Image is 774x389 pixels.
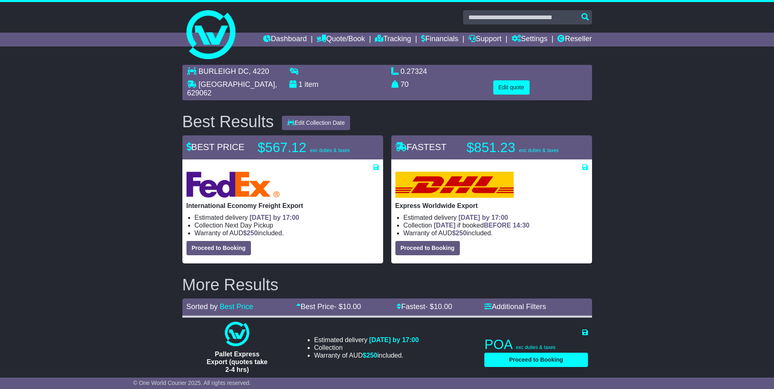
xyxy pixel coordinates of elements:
[404,221,588,229] li: Collection
[363,352,377,359] span: $
[512,33,548,46] a: Settings
[225,222,273,229] span: Next Day Pickup
[513,222,530,229] span: 14:30
[310,148,350,153] span: exc duties & taxes
[557,33,592,46] a: Reseller
[296,303,361,311] a: Best Price- $10.00
[395,202,588,210] p: Express Worldwide Export
[195,214,379,221] li: Estimated delivery
[452,230,467,236] span: $
[334,303,361,311] span: - $
[247,230,258,236] span: 250
[249,67,269,75] span: , 4220
[395,142,447,152] span: FASTEST
[404,214,588,221] li: Estimated delivery
[314,351,419,359] li: Warranty of AUD included.
[516,345,555,350] span: exc duties & taxes
[263,33,307,46] a: Dashboard
[314,344,419,351] li: Collection
[401,80,409,88] span: 70
[314,336,419,344] li: Estimated delivery
[484,222,511,229] span: BEFORE
[493,80,530,95] button: Edit quote
[397,303,452,311] a: Fastest- $10.00
[299,80,303,88] span: 1
[182,276,592,294] h2: More Results
[395,241,460,255] button: Proceed to Booking
[484,336,588,353] p: POA
[519,148,559,153] span: exc duties & taxes
[187,80,277,97] span: , 629062
[434,222,529,229] span: if booked
[375,33,411,46] a: Tracking
[456,230,467,236] span: 250
[186,241,251,255] button: Proceed to Booking
[258,139,360,156] p: $567.12
[225,322,249,346] img: One World Courier: Pallet Express Export (quotes take 2-4 hrs)
[434,303,452,311] span: 10.00
[199,67,249,75] span: BURLEIGH DC
[186,202,379,210] p: International Economy Freight Export
[468,33,501,46] a: Support
[195,229,379,237] li: Warranty of AUD included.
[434,222,455,229] span: [DATE]
[401,67,427,75] span: 0.27324
[369,336,419,343] span: [DATE] by 17:00
[195,221,379,229] li: Collection
[186,142,244,152] span: BEST PRICE
[305,80,319,88] span: item
[186,303,218,311] span: Sorted by
[366,352,377,359] span: 250
[317,33,365,46] a: Quote/Book
[206,351,267,373] span: Pallet Express Export (quotes take 2-4 hrs)
[484,353,588,367] button: Proceed to Booking
[421,33,458,46] a: Financials
[395,172,514,198] img: DHL: Express Worldwide Export
[467,139,569,156] p: $851.23
[250,214,299,221] span: [DATE] by 17:00
[186,172,280,198] img: FedEx Express: International Economy Freight Export
[220,303,253,311] a: Best Price
[425,303,452,311] span: - $
[178,113,278,130] div: Best Results
[282,116,350,130] button: Edit Collection Date
[404,229,588,237] li: Warranty of AUD included.
[133,380,251,386] span: © One World Courier 2025. All rights reserved.
[459,214,508,221] span: [DATE] by 17:00
[243,230,258,236] span: $
[484,303,546,311] a: Additional Filters
[199,80,275,88] span: [GEOGRAPHIC_DATA]
[343,303,361,311] span: 10.00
